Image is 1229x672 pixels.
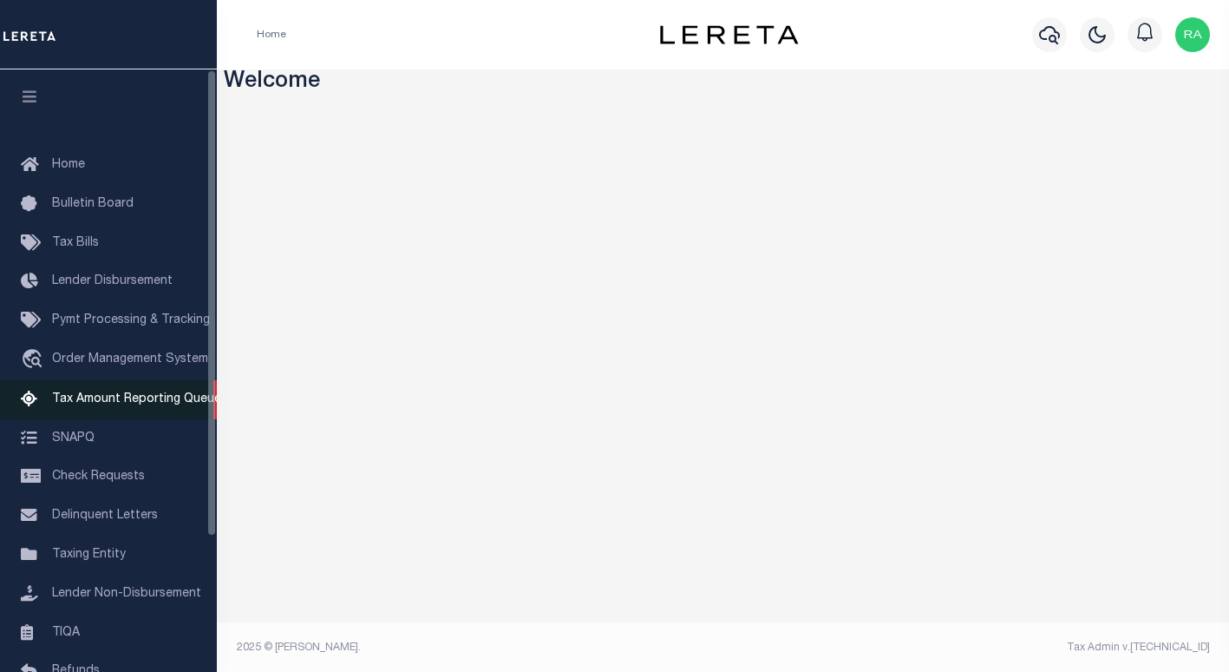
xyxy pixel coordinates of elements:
i: travel_explore [21,349,49,372]
span: Delinquent Letters [52,510,158,522]
span: Lender Disbursement [52,275,173,287]
span: Bulletin Board [52,198,134,210]
span: Home [52,159,85,171]
span: Check Requests [52,471,145,483]
div: 2025 © [PERSON_NAME]. [224,640,723,656]
h3: Welcome [224,69,1223,96]
li: Home [257,27,286,43]
span: Lender Non-Disbursement [52,588,201,600]
span: Tax Amount Reporting Queue [52,393,221,405]
img: logo-dark.svg [660,25,799,44]
span: SNAPQ [52,432,95,444]
span: TIQA [52,626,80,638]
span: Tax Bills [52,237,99,249]
span: Pymt Processing & Tracking [52,314,210,326]
span: Order Management System [52,353,208,366]
div: Tax Admin v.[TECHNICAL_ID] [736,640,1210,656]
span: Taxing Entity [52,549,126,561]
img: svg+xml;base64,PHN2ZyB4bWxucz0iaHR0cDovL3d3dy53My5vcmcvMjAwMC9zdmciIHBvaW50ZXItZXZlbnRzPSJub25lIi... [1175,17,1210,52]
